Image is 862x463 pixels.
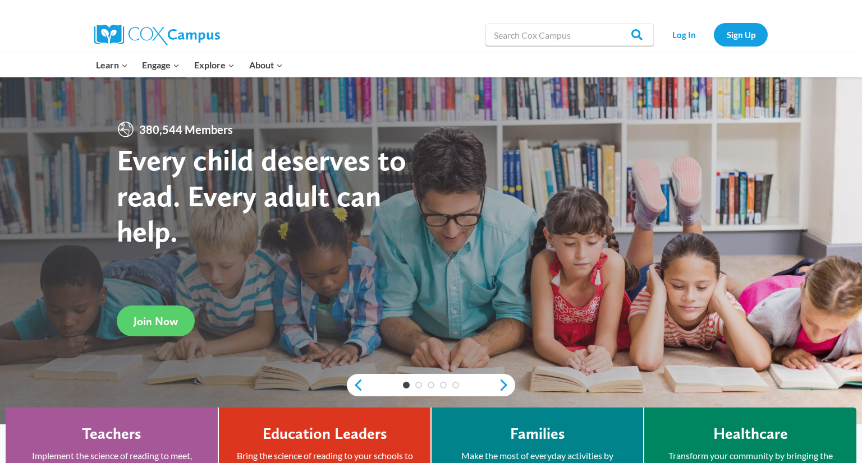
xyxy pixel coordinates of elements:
span: Engage [142,58,180,72]
a: 3 [428,382,434,388]
input: Search Cox Campus [485,24,654,46]
span: Explore [194,58,235,72]
nav: Secondary Navigation [659,23,768,46]
span: Join Now [134,314,178,328]
strong: Every child deserves to read. Every adult can help. [117,142,406,249]
a: 4 [440,382,447,388]
a: Join Now [117,305,195,336]
a: 1 [403,382,410,388]
a: next [498,378,515,392]
a: previous [347,378,364,392]
nav: Primary Navigation [89,53,290,77]
h4: Teachers [82,424,141,443]
a: Sign Up [714,23,768,46]
div: content slider buttons [347,374,515,396]
span: 380,544 Members [135,121,237,138]
span: Learn [96,58,128,72]
a: Log In [659,23,708,46]
img: Cox Campus [94,25,220,45]
h4: Families [510,424,565,443]
a: 2 [415,382,422,388]
a: 5 [452,382,459,388]
span: About [249,58,283,72]
h4: Education Leaders [263,424,387,443]
h4: Healthcare [713,424,788,443]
